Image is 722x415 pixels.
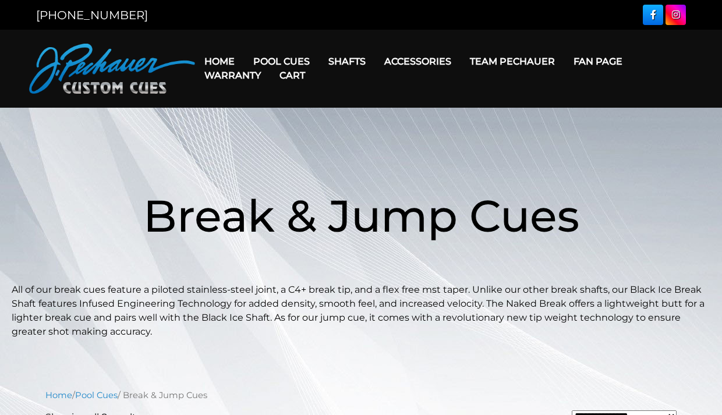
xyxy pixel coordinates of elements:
[195,61,270,90] a: Warranty
[461,47,564,76] a: Team Pechauer
[195,47,244,76] a: Home
[375,47,461,76] a: Accessories
[75,390,118,400] a: Pool Cues
[564,47,632,76] a: Fan Page
[270,61,314,90] a: Cart
[45,390,72,400] a: Home
[12,283,710,339] p: All of our break cues feature a piloted stainless-steel joint, a C4+ break tip, and a flex free m...
[45,389,677,402] nav: Breadcrumb
[143,189,579,243] span: Break & Jump Cues
[36,8,148,22] a: [PHONE_NUMBER]
[319,47,375,76] a: Shafts
[244,47,319,76] a: Pool Cues
[29,44,195,94] img: Pechauer Custom Cues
